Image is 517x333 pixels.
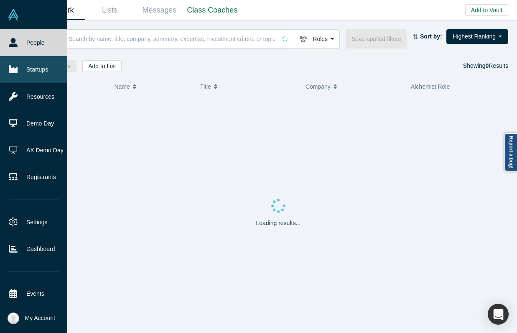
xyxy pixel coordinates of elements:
[486,62,489,69] strong: 0
[25,314,55,323] span: My Account
[200,78,211,95] span: Title
[82,60,122,72] button: Add to List
[200,78,297,95] button: Title
[135,0,184,20] a: Messages
[8,9,19,20] img: Alchemist Vault Logo
[184,0,240,20] a: Class Coaches
[85,0,135,20] a: Lists
[420,33,442,40] strong: Sort by:
[446,29,508,44] button: Highest Ranking
[8,313,55,324] button: My Account
[486,62,508,69] span: Results
[114,78,130,95] span: Name
[306,78,331,95] span: Company
[256,219,301,228] p: Loading results...
[8,313,19,324] img: Katinka Harsányi's Account
[465,4,508,16] button: Add to Vault
[346,29,407,49] button: Save applied filters
[463,60,508,72] div: Showing
[294,29,340,49] button: Roles
[306,78,402,95] button: Company
[504,133,517,172] a: Report a bug!
[411,83,450,90] span: Alchemist Role
[114,78,191,95] button: Name
[68,29,276,49] input: Search by name, title, company, summary, expertise, investment criteria or topics of focus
